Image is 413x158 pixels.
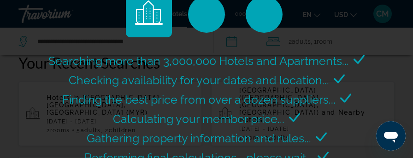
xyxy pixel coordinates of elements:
[376,121,406,151] iframe: Button to launch messaging window
[87,131,311,145] span: Gathering property information and rules...
[69,73,329,87] span: Checking availability for your dates and location...
[48,54,349,68] span: Searching more than 3,000,000 Hotels and Apartments...
[62,93,336,106] span: Finding the best price from over a dozen suppliers...
[113,112,284,126] span: Calculating your member price...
